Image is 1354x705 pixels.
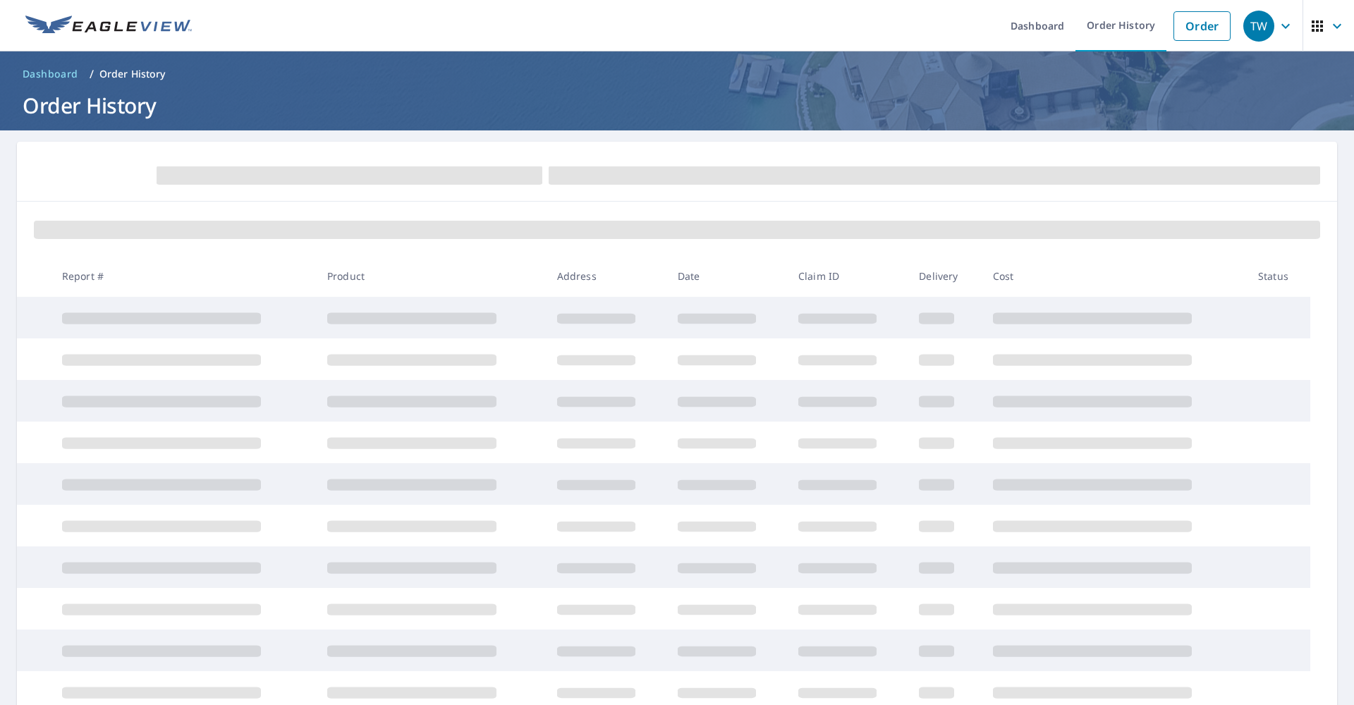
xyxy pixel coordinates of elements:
th: Address [546,255,666,297]
a: Order [1173,11,1231,41]
h1: Order History [17,91,1337,120]
th: Report # [51,255,316,297]
th: Cost [982,255,1247,297]
th: Claim ID [787,255,908,297]
th: Product [316,255,546,297]
th: Status [1247,255,1310,297]
li: / [90,66,94,82]
p: Order History [99,67,166,81]
a: Dashboard [17,63,84,85]
img: EV Logo [25,16,192,37]
th: Date [666,255,787,297]
span: Dashboard [23,67,78,81]
div: TW [1243,11,1274,42]
nav: breadcrumb [17,63,1337,85]
th: Delivery [908,255,981,297]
